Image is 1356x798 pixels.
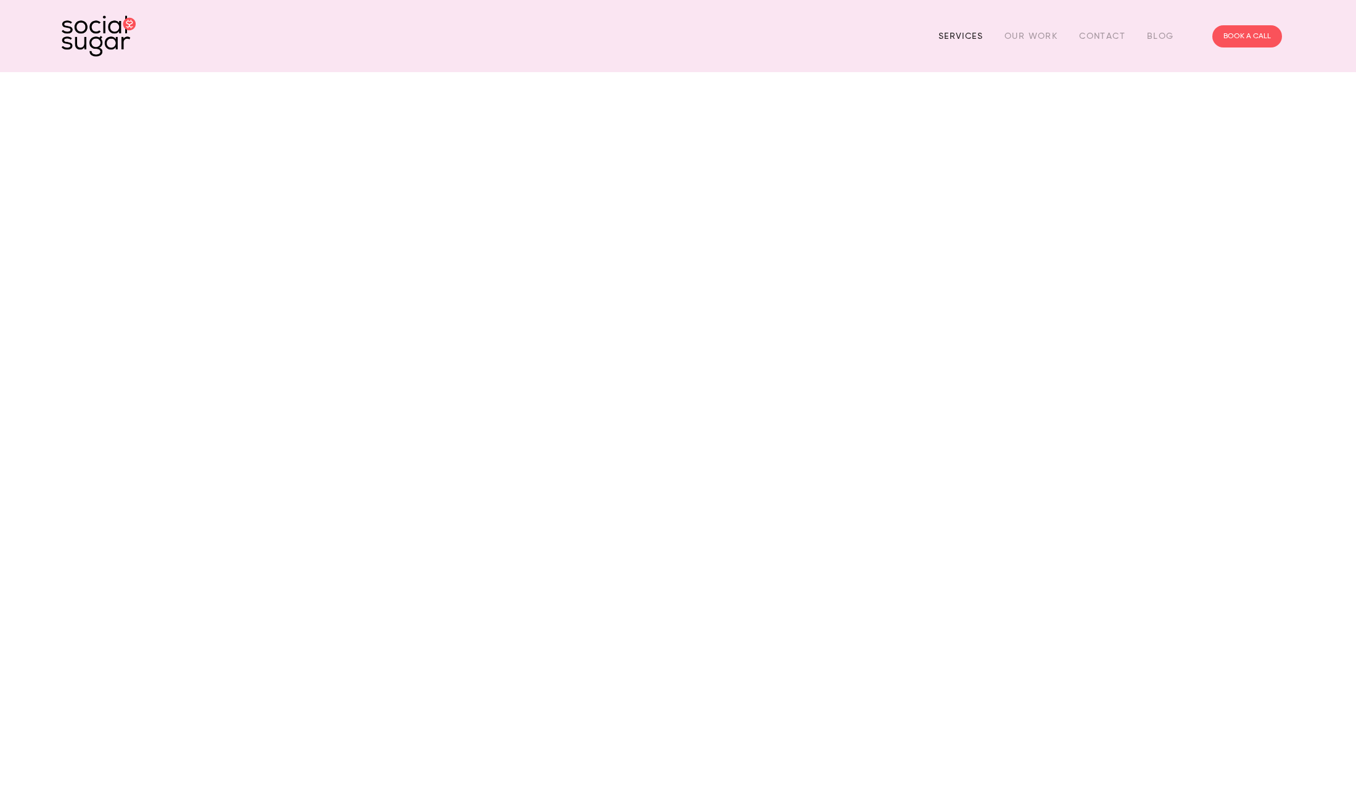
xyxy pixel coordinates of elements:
a: BOOK A CALL [1212,25,1282,47]
a: Services [939,27,983,46]
a: Blog [1147,27,1174,46]
a: Our Work [1005,27,1058,46]
img: SocialSugar [62,15,136,57]
a: Contact [1079,27,1125,46]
